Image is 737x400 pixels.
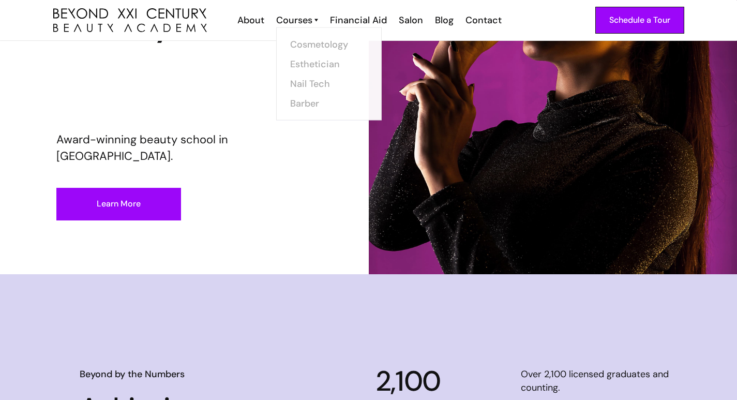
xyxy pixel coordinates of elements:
nav: Courses [276,27,382,120]
a: Salon [392,13,428,27]
a: Courses [276,13,318,27]
div: 2,100 [375,367,441,395]
div: About [237,13,264,27]
div: Financial Aid [330,13,387,27]
a: Schedule a Tour [595,7,684,34]
a: Nail Tech [290,74,368,94]
img: beyond 21st century beauty academy logo [53,8,207,33]
div: Blog [435,13,454,27]
a: Esthetician [290,54,368,74]
a: Learn More [56,188,181,220]
div: Over 2,100 licensed graduates and counting. [521,367,684,395]
a: Financial Aid [323,13,392,27]
div: Salon [399,13,423,27]
div: Schedule a Tour [609,13,670,27]
p: Award-winning beauty school in [GEOGRAPHIC_DATA]. [56,131,312,165]
div: Contact [465,13,502,27]
a: Contact [459,13,507,27]
a: About [231,13,269,27]
a: home [53,8,207,33]
a: Blog [428,13,459,27]
a: Barber [290,94,368,113]
a: Cosmetology [290,35,368,54]
div: Courses [276,13,312,27]
h6: Beyond by the Numbers [80,367,335,381]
